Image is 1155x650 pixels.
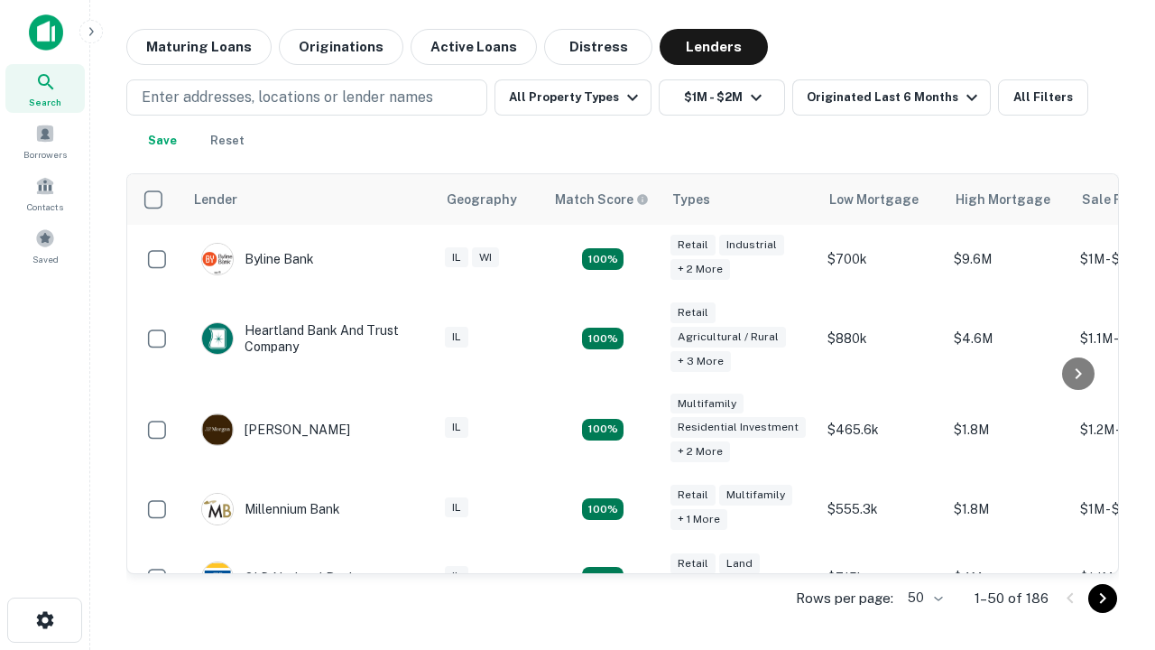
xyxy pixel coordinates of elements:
div: Millennium Bank [201,493,340,525]
th: Geography [436,174,544,225]
img: picture [202,244,233,274]
div: + 1 more [670,509,727,530]
span: Saved [32,252,59,266]
div: + 2 more [670,441,730,462]
th: Lender [183,174,436,225]
td: $1.8M [945,475,1071,543]
td: $1.8M [945,385,1071,476]
th: Low Mortgage [818,174,945,225]
td: $9.6M [945,225,1071,293]
td: $4M [945,543,1071,612]
h6: Match Score [555,190,645,209]
img: picture [202,562,233,593]
iframe: Chat Widget [1065,506,1155,592]
span: Contacts [27,200,63,214]
div: Matching Properties: 17, hasApolloMatch: undefined [582,328,624,349]
div: + 2 more [670,259,730,280]
button: All Filters [998,79,1088,116]
a: Search [5,64,85,113]
button: $1M - $2M [659,79,785,116]
div: High Mortgage [956,189,1050,210]
td: $715k [818,543,945,612]
div: IL [445,566,468,587]
a: Borrowers [5,116,85,165]
td: $880k [818,293,945,385]
button: Enter addresses, locations or lender names [126,79,487,116]
div: Byline Bank [201,243,314,275]
img: capitalize-icon.png [29,14,63,51]
img: picture [202,323,233,354]
button: Distress [544,29,652,65]
div: Retail [670,302,716,323]
button: Maturing Loans [126,29,272,65]
div: [PERSON_NAME] [201,413,350,446]
div: IL [445,417,468,438]
button: Lenders [660,29,768,65]
div: IL [445,247,468,268]
p: 1–50 of 186 [975,588,1049,609]
span: Search [29,95,61,109]
div: Matching Properties: 16, hasApolloMatch: undefined [582,498,624,520]
div: Lender [194,189,237,210]
td: $465.6k [818,385,945,476]
p: Rows per page: [796,588,893,609]
div: Residential Investment [670,417,806,438]
div: Retail [670,553,716,574]
button: All Property Types [494,79,651,116]
div: Agricultural / Rural [670,327,786,348]
span: Borrowers [23,147,67,162]
div: Multifamily [719,485,792,506]
td: $700k [818,225,945,293]
td: $4.6M [945,293,1071,385]
p: Enter addresses, locations or lender names [142,87,433,108]
div: Geography [447,189,517,210]
div: Multifamily [670,394,744,414]
div: Retail [670,235,716,255]
div: + 3 more [670,351,731,372]
div: 50 [901,585,946,611]
div: Matching Properties: 27, hasApolloMatch: undefined [582,419,624,441]
th: Types [661,174,818,225]
div: Retail [670,485,716,506]
div: Industrial [719,235,784,255]
div: Originated Last 6 Months [807,87,983,108]
div: WI [472,247,499,268]
div: Land [719,553,760,574]
button: Originations [279,29,403,65]
button: Active Loans [411,29,537,65]
button: Save your search to get updates of matches that match your search criteria. [134,123,191,159]
div: OLD National Bank [201,562,356,594]
div: Types [672,189,710,210]
div: Low Mortgage [829,189,919,210]
div: Matching Properties: 21, hasApolloMatch: undefined [582,248,624,270]
button: Originated Last 6 Months [792,79,991,116]
div: IL [445,497,468,518]
img: picture [202,414,233,445]
a: Contacts [5,169,85,218]
div: IL [445,327,468,348]
td: $555.3k [818,475,945,543]
th: Capitalize uses an advanced AI algorithm to match your search with the best lender. The match sco... [544,174,661,225]
div: Heartland Bank And Trust Company [201,322,418,355]
div: Matching Properties: 18, hasApolloMatch: undefined [582,567,624,589]
button: Go to next page [1088,584,1117,613]
a: Saved [5,221,85,270]
div: Capitalize uses an advanced AI algorithm to match your search with the best lender. The match sco... [555,190,649,209]
th: High Mortgage [945,174,1071,225]
button: Reset [199,123,256,159]
img: picture [202,494,233,525]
